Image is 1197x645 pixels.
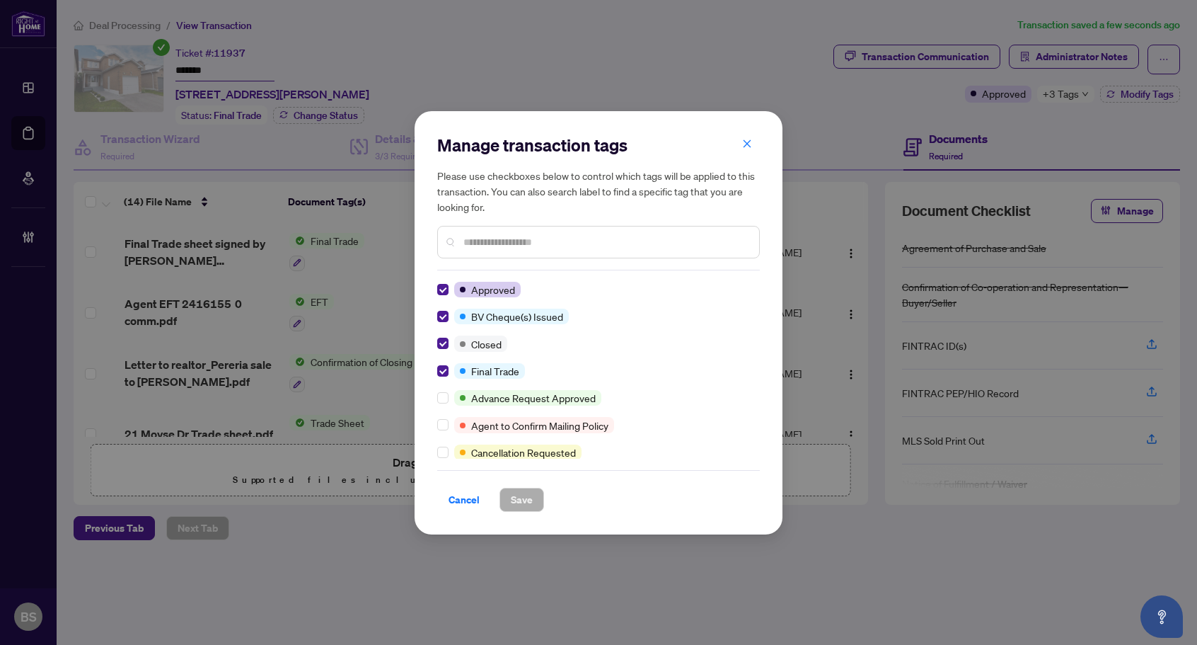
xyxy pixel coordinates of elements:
[471,390,596,406] span: Advance Request Approved
[437,168,760,215] h5: Please use checkboxes below to control which tags will be applied to this transaction. You can al...
[471,363,519,379] span: Final Trade
[1140,595,1183,638] button: Open asap
[437,488,491,512] button: Cancel
[471,336,502,352] span: Closed
[449,489,480,511] span: Cancel
[471,418,608,433] span: Agent to Confirm Mailing Policy
[499,488,544,512] button: Save
[471,282,515,297] span: Approved
[437,134,760,156] h2: Manage transaction tags
[742,139,752,149] span: close
[471,445,576,460] span: Cancellation Requested
[471,309,563,324] span: BV Cheque(s) Issued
